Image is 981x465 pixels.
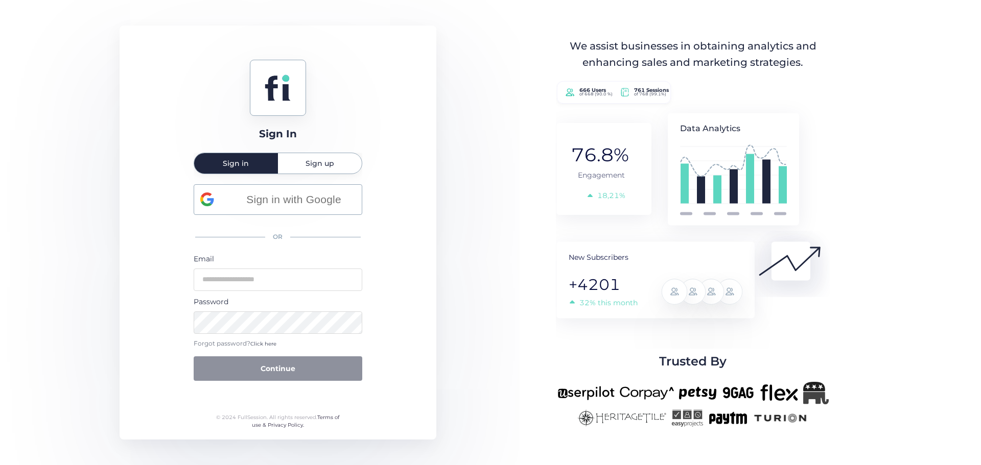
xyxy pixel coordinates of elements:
img: Republicanlogo-bw.png [803,382,829,404]
div: Email [194,253,362,264]
span: Click here [250,340,276,347]
img: turion-new.png [753,409,808,427]
tspan: 32% this month [579,298,638,307]
div: We assist businesses in obtaining analytics and enhancing sales and marketing strategies. [558,38,828,70]
span: Sign in [223,160,249,167]
img: userpilot-new.png [557,382,615,404]
span: Trusted By [659,352,727,371]
tspan: Data Analytics [680,124,740,133]
tspan: 76.8% [572,143,629,166]
tspan: 666 Users [579,87,606,94]
div: Password [194,296,362,307]
tspan: of 668 (90.0 %) [579,92,613,97]
tspan: of 768 (99.1%) [635,92,667,97]
div: Sign In [259,126,297,142]
tspan: 761 Sessions [635,87,670,94]
tspan: New Subscribers [569,253,628,262]
img: heritagetile-new.png [577,409,666,427]
img: 9gag-new.png [721,382,755,404]
img: paytm-new.png [708,409,748,427]
span: Sign in with Google [232,191,356,208]
img: corpay-new.png [620,382,674,404]
img: petsy-new.png [679,382,716,404]
div: Forgot password? [194,339,362,349]
div: © 2024 FullSession. All rights reserved. [212,413,344,429]
img: easyprojects-new.png [671,409,703,427]
div: OR [194,226,362,248]
button: Continue [194,356,362,381]
tspan: +4201 [569,275,620,294]
tspan: 18,21% [597,191,625,200]
tspan: Engagement [578,170,625,180]
span: Sign up [306,160,334,167]
img: flex-new.png [760,382,798,404]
